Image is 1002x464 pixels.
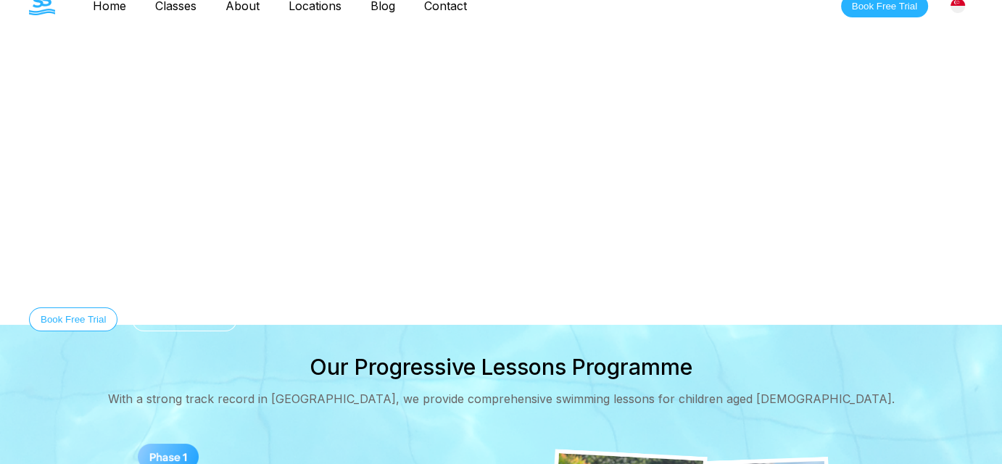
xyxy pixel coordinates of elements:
button: Discover Our Story [132,307,237,331]
div: With a strong track record in [GEOGRAPHIC_DATA], we provide comprehensive swimming lessons for ch... [108,391,895,406]
button: Book Free Trial [29,307,117,331]
div: Welcome to The Swim Starter [29,180,793,190]
h2: Our Progressive Lessons Programme [310,354,692,380]
h1: Swimming Lessons in [GEOGRAPHIC_DATA] [29,213,793,249]
div: Equip your child with essential swimming skills for lifelong safety and confidence in water. [29,273,793,284]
